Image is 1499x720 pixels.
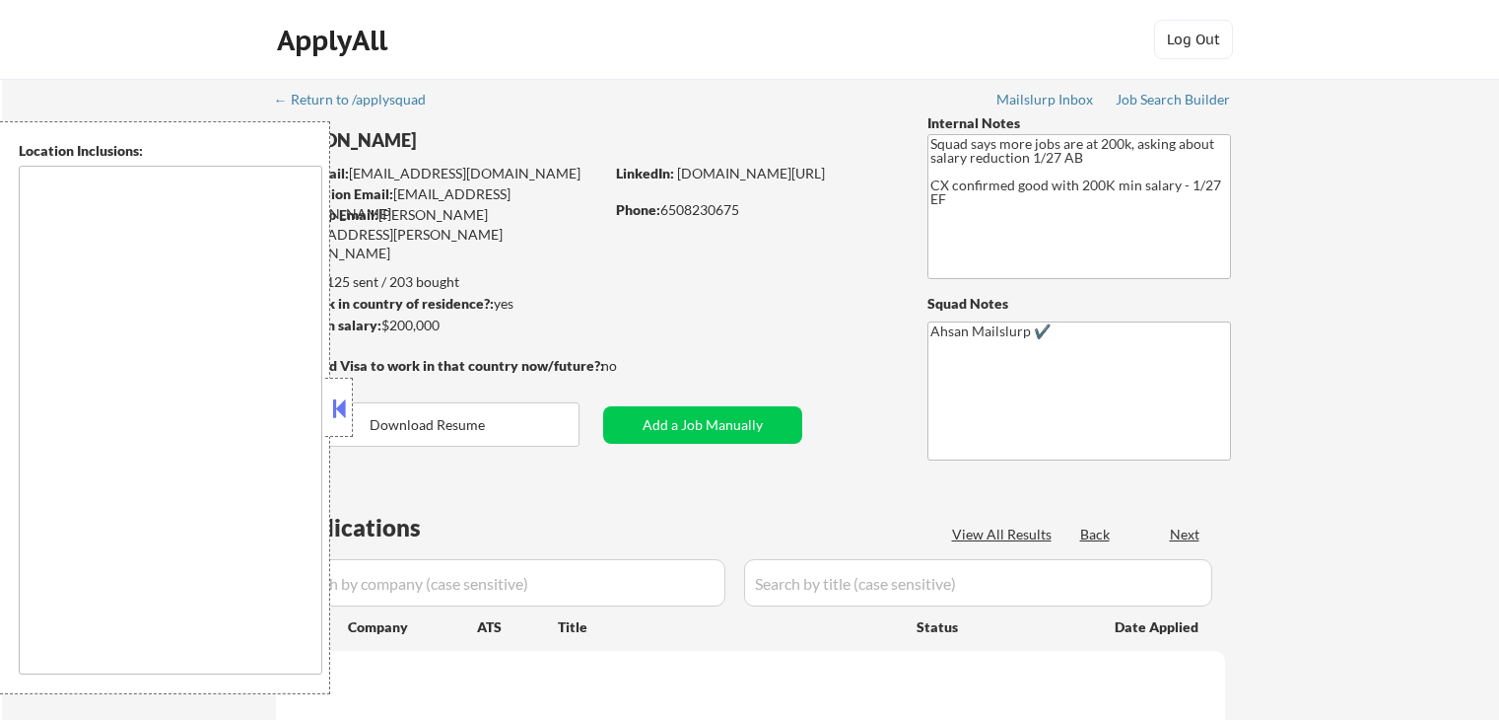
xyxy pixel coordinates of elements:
[744,559,1212,607] input: Search by title (case sensitive)
[927,113,1231,133] div: Internal Notes
[601,356,657,376] div: no
[277,184,603,223] div: [EMAIL_ADDRESS][DOMAIN_NAME]
[277,24,393,57] div: ApplyAll
[996,93,1095,107] div: Mailslurp Inbox
[276,128,681,153] div: [PERSON_NAME]
[1116,93,1231,107] div: Job Search Builder
[275,294,597,314] div: yes
[996,92,1095,111] a: Mailslurp Inbox
[603,406,802,444] button: Add a Job Manually
[276,357,604,374] strong: Will need Visa to work in that country now/future?:
[927,294,1231,314] div: Squad Notes
[19,141,322,161] div: Location Inclusions:
[282,559,725,607] input: Search by company (case sensitive)
[616,200,895,220] div: 6508230675
[275,316,603,335] div: $200,000
[282,516,477,540] div: Applications
[477,617,558,637] div: ATS
[275,295,494,312] strong: Can work in country of residence?:
[277,164,603,183] div: [EMAIL_ADDRESS][DOMAIN_NAME]
[274,93,444,107] div: ← Return to /applysquad
[1115,617,1201,637] div: Date Applied
[274,92,444,111] a: ← Return to /applysquad
[1170,525,1201,544] div: Next
[1080,525,1112,544] div: Back
[952,525,1057,544] div: View All Results
[1154,20,1233,59] button: Log Out
[616,201,660,218] strong: Phone:
[677,165,825,181] a: [DOMAIN_NAME][URL]
[275,272,603,292] div: 125 sent / 203 bought
[558,617,898,637] div: Title
[276,205,603,263] div: [PERSON_NAME][EMAIL_ADDRESS][PERSON_NAME][DOMAIN_NAME]
[917,609,1086,644] div: Status
[348,617,477,637] div: Company
[616,165,674,181] strong: LinkedIn:
[276,402,579,447] button: Download Resume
